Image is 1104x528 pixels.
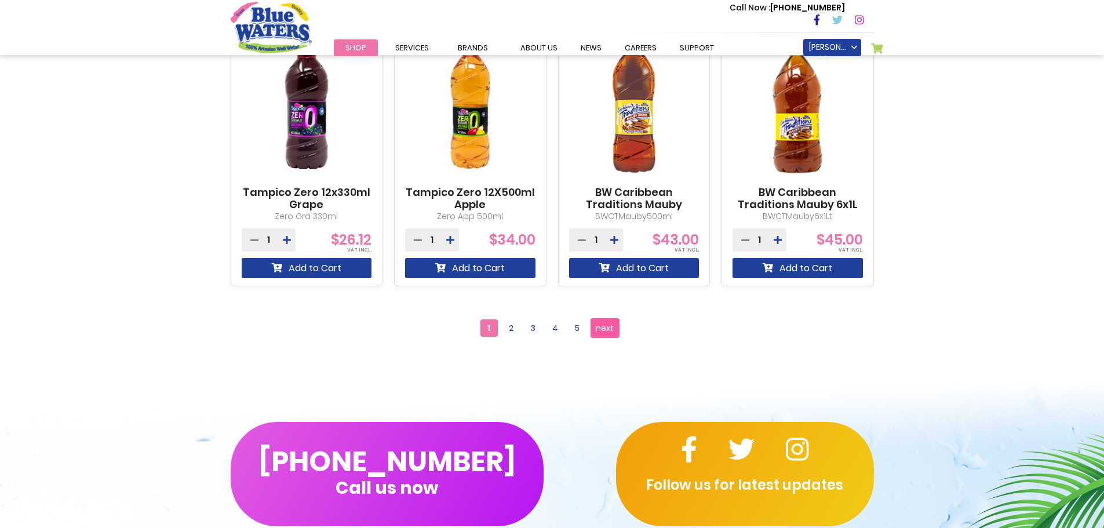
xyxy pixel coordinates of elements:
span: Call us now [336,485,438,491]
span: $34.00 [489,230,535,249]
a: Tampico Zero 12x330ml Grape [242,186,372,211]
p: BWCTMauby500ml [569,210,699,223]
span: next [596,319,614,337]
p: [PHONE_NUMBER] [730,2,845,14]
a: about us [509,39,569,56]
p: Follow us for latest updates [616,475,874,496]
a: 2 [502,319,520,337]
a: store logo [231,2,312,53]
span: $43.00 [653,230,699,249]
span: Services [395,42,429,53]
span: $45.00 [817,230,863,249]
a: support [668,39,726,56]
a: [PERSON_NAME]-Babb [803,39,861,56]
a: BW Caribbean Traditions Mauby 12x500ml [569,186,699,224]
button: [PHONE_NUMBER]Call us now [231,422,544,526]
a: 5 [569,319,586,337]
a: 4 [546,319,564,337]
a: News [569,39,613,56]
img: BW Caribbean Traditions Mauby 6x1L [733,23,863,186]
a: Tampico Zero 12X500ml Apple [405,186,535,211]
a: careers [613,39,668,56]
img: Tampico Zero 12x330ml Grape [242,23,372,186]
button: Add to Cart [405,258,535,278]
p: BWCTMauby6x1Lt [733,210,863,223]
p: Zero Gra 330ml [242,210,372,223]
img: Tampico Zero 12X500ml Apple [405,23,535,186]
button: Add to Cart [569,258,699,278]
a: BW Caribbean Traditions Mauby 6x1L [733,186,863,211]
button: Add to Cart [242,258,372,278]
a: next [591,318,620,338]
span: $26.12 [331,230,371,249]
img: BW Caribbean Traditions Mauby 12x500ml [569,23,699,186]
span: Shop [345,42,366,53]
p: Zero App 500ml [405,210,535,223]
span: Brands [458,42,488,53]
button: Add to Cart [733,258,863,278]
span: Call Now : [730,2,770,13]
span: 1 [480,319,498,337]
a: 3 [524,319,542,337]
